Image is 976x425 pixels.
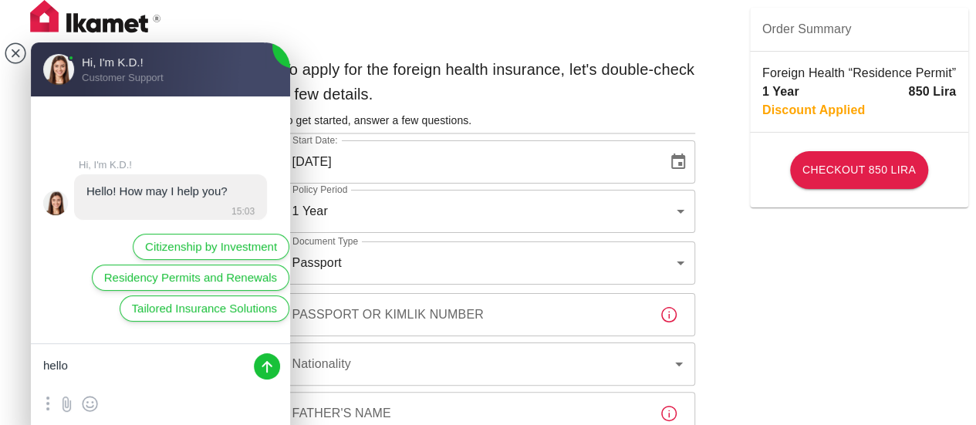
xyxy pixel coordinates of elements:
span: Residency Permits and Renewals [104,269,277,286]
input: DD/MM/YYYY [282,140,657,184]
div: Passport [282,241,695,285]
span: Order Summary [762,20,956,39]
span: Tailored Insurance Solutions [132,300,277,317]
jdiv: Hi, I'm K.D.! [43,191,68,215]
jdiv: Hello! How may I help you? [86,184,228,197]
p: 1 Year [762,83,799,101]
div: 1 Year [282,190,695,233]
button: Choose date, selected date is Sep 2, 2025 [663,147,694,177]
jdiv: 02.09.25 15:03:54 [74,174,267,220]
button: Open [668,353,690,375]
h6: To apply for the foreign health insurance, let's double-check a few details. [282,57,695,106]
label: Document Type [292,234,358,248]
p: Foreign Health “Residence Permit” [762,64,956,83]
h6: To get started, answer a few questions. [282,113,695,130]
p: 850 Lira [908,83,956,101]
jdiv: Hi, I'm K.D.! [79,159,279,170]
span: Citizenship by Investment [145,238,277,255]
jdiv: 15:03 [227,206,255,217]
label: Policy Period [292,183,347,196]
button: Checkout 850 Lira [790,151,928,189]
label: Start Date: [292,133,338,147]
p: Discount Applied [762,101,865,120]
